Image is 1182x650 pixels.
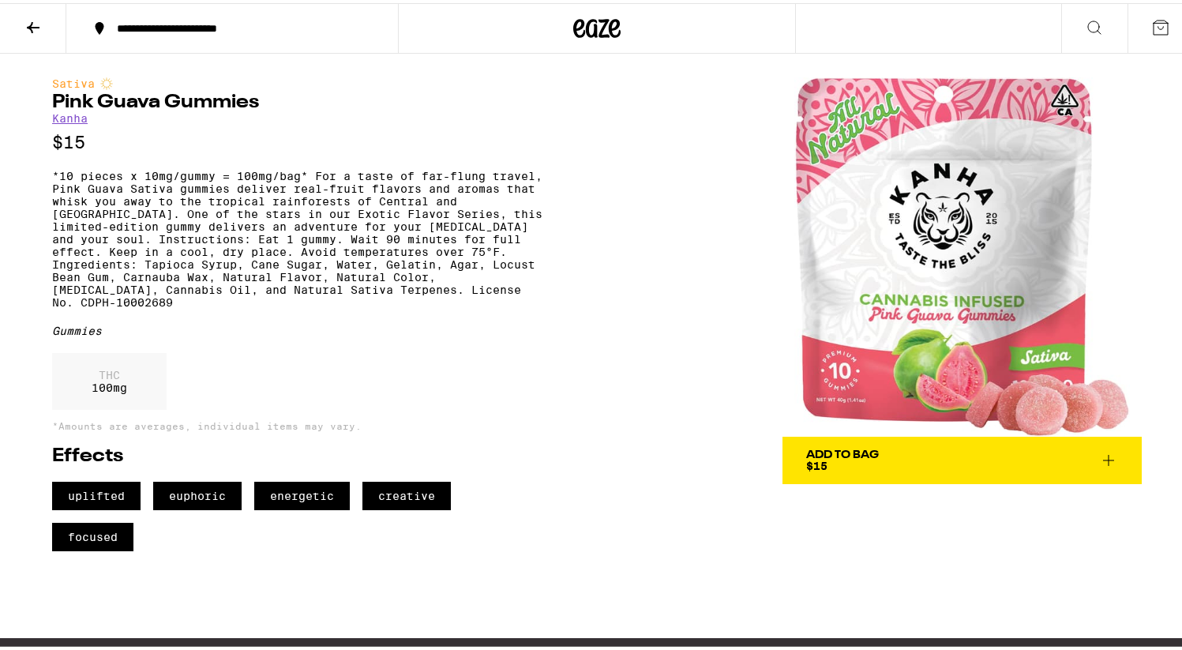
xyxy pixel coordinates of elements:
[52,418,542,428] p: *Amounts are averages, individual items may vary.
[52,109,88,122] a: Kanha
[52,167,542,306] p: *10 pieces x 10mg/gummy = 100mg/bag* For a taste of far-flung travel, Pink Guava Sativa gummies d...
[806,446,879,457] div: Add To Bag
[254,479,350,507] span: energetic
[52,74,542,87] div: Sativa
[52,350,167,407] div: 100 mg
[52,520,133,548] span: focused
[52,479,141,507] span: uplifted
[806,457,827,469] span: $15
[100,74,113,87] img: sativaColor.svg
[153,479,242,507] span: euphoric
[9,11,114,24] span: Hi. Need any help?
[92,366,127,378] p: THC
[52,130,542,149] p: $15
[52,90,542,109] h1: Pink Guava Gummies
[782,434,1142,481] button: Add To Bag$15
[362,479,451,507] span: creative
[52,444,542,463] h2: Effects
[52,321,542,334] div: Gummies
[782,74,1142,434] img: Kanha - Pink Guava Gummies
